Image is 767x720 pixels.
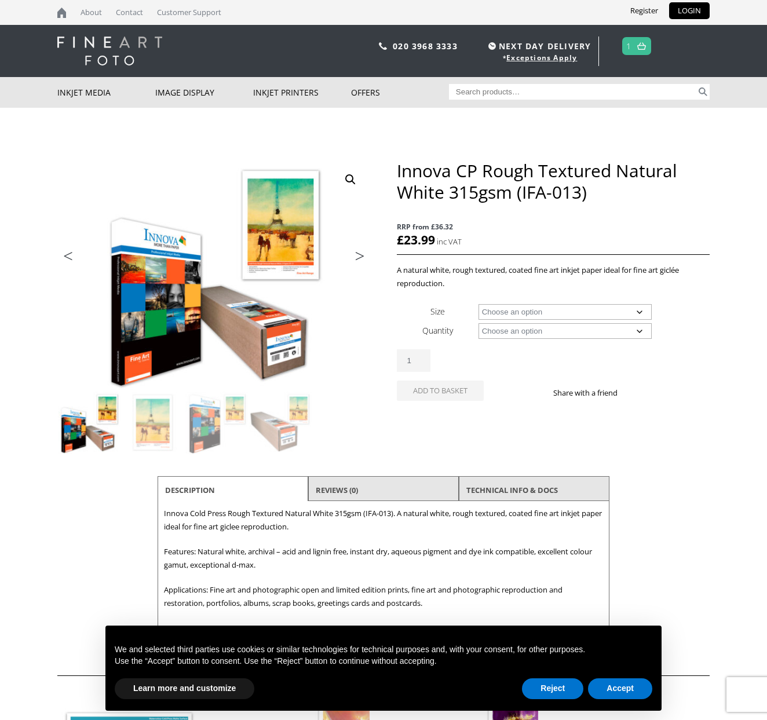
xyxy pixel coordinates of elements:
[57,160,370,391] img: Innova CP Rough Textured Natural White 315gsm (IFA-013)
[115,656,652,667] p: Use the “Accept” button to consent. Use the “Reject” button to continue without accepting.
[316,480,358,500] a: Reviews (0)
[164,507,603,533] p: Innova Cold Press Rough Textured Natural White 315gsm (IFA-013). A natural white, rough textured,...
[485,39,591,53] span: NEXT DAY DELIVERY
[57,77,155,108] a: Inkjet Media
[96,616,671,720] div: Notice
[249,392,312,454] img: Innova CP Rough Textured Natural White 315gsm (IFA-013) - Image 4
[379,42,387,50] img: phone.svg
[164,583,603,610] p: Applications: Fine art and photographic open and limited edition prints, fine art and photographi...
[397,264,710,290] p: A natural white, rough textured, coated fine art inkjet paper ideal for fine art giclée reproduct...
[422,325,453,336] label: Quantity
[351,77,449,108] a: Offers
[115,678,254,699] button: Learn more and customize
[393,41,458,52] a: 020 3968 3333
[522,678,583,699] button: Reject
[488,42,496,50] img: time.svg
[340,169,361,190] a: View full-screen image gallery
[57,657,710,676] h2: Related products
[164,545,603,572] p: Features: Natural white, archival – acid and lignin free, instant dry, aqueous pigment and dye in...
[115,644,652,656] p: We and selected third parties use cookies or similar technologies for technical purposes and, wit...
[626,38,631,54] a: 1
[506,53,577,63] a: Exceptions Apply
[637,42,646,50] img: basket.svg
[588,678,652,699] button: Accept
[696,84,710,100] button: Search
[645,388,655,397] img: twitter sharing button
[430,306,445,317] label: Size
[122,392,184,454] img: Innova CP Rough Textured Natural White 315gsm (IFA-013) - Image 2
[185,392,248,454] img: Innova CP Rough Textured Natural White 315gsm (IFA-013) - Image 3
[155,77,253,108] a: Image Display
[397,349,430,372] input: Product quantity
[622,2,667,19] a: Register
[397,232,404,248] span: £
[397,220,710,233] span: RRP from £36.32
[449,84,697,100] input: Search products…
[253,77,351,108] a: Inkjet Printers
[631,388,641,397] img: facebook sharing button
[466,480,558,500] a: TECHNICAL INFO & DOCS
[659,388,669,397] img: email sharing button
[165,480,215,500] a: Description
[397,160,710,203] h1: Innova CP Rough Textured Natural White 315gsm (IFA-013)
[397,381,484,401] button: Add to basket
[397,232,435,248] bdi: 23.99
[669,2,710,19] a: LOGIN
[58,392,120,454] img: Innova CP Rough Textured Natural White 315gsm (IFA-013)
[57,36,162,65] img: logo-white.svg
[553,386,631,400] p: Share with a friend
